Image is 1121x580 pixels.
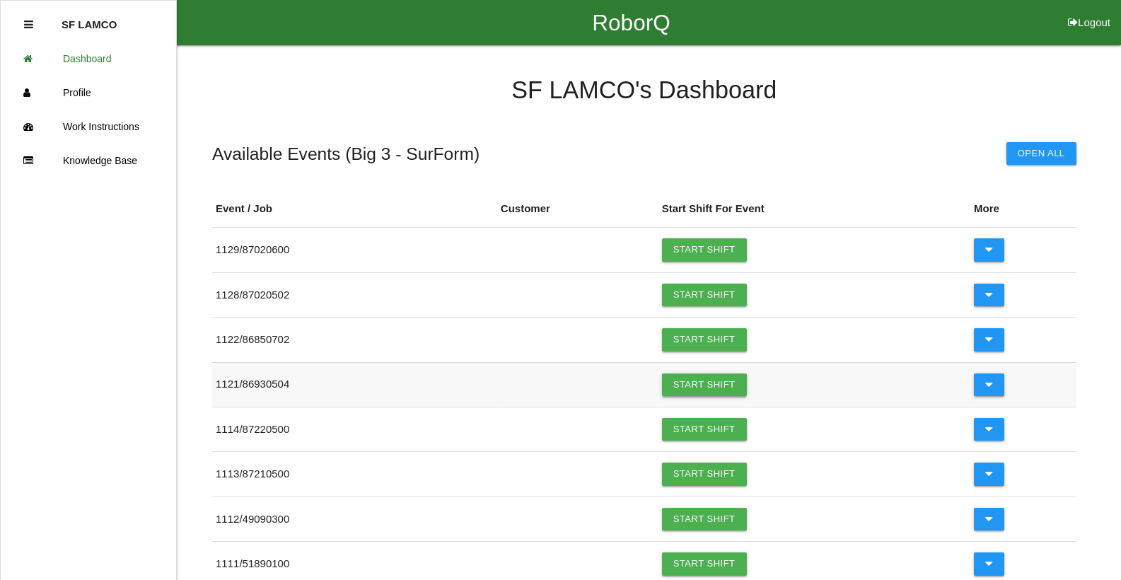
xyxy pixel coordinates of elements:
[662,238,747,261] a: Start Shift
[1,76,176,110] a: Profile
[212,77,1076,104] h4: SF LAMCO 's Dashboard
[212,407,497,451] td: 1114 / 87220500
[24,8,33,42] div: Close
[212,190,497,228] th: Event / Job
[662,508,747,530] a: Start Shift
[212,452,497,497] td: 1113 / 87210500
[662,552,747,575] a: Start Shift
[212,228,497,272] td: 1129 / 87020600
[662,328,747,351] a: Start Shift
[1,110,176,144] a: Work Instructions
[662,463,747,485] a: Start Shift
[212,362,497,407] td: 1121 / 86930504
[212,497,497,541] td: 1112 / 49090300
[212,144,480,163] h5: Available Events ( Big 3 - SurForm )
[212,318,497,362] td: 1122 / 86850702
[662,284,747,306] a: Start Shift
[662,418,747,441] a: Start Shift
[1006,142,1076,165] button: Open All
[62,8,117,30] p: SF LAMCO
[212,272,497,317] td: 1128 / 87020502
[1,144,176,178] a: Knowledge Base
[662,373,747,396] a: Start Shift
[497,190,658,228] th: Customer
[1,42,176,76] a: Dashboard
[658,190,970,228] th: Start Shift For Event
[970,190,1076,228] th: More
